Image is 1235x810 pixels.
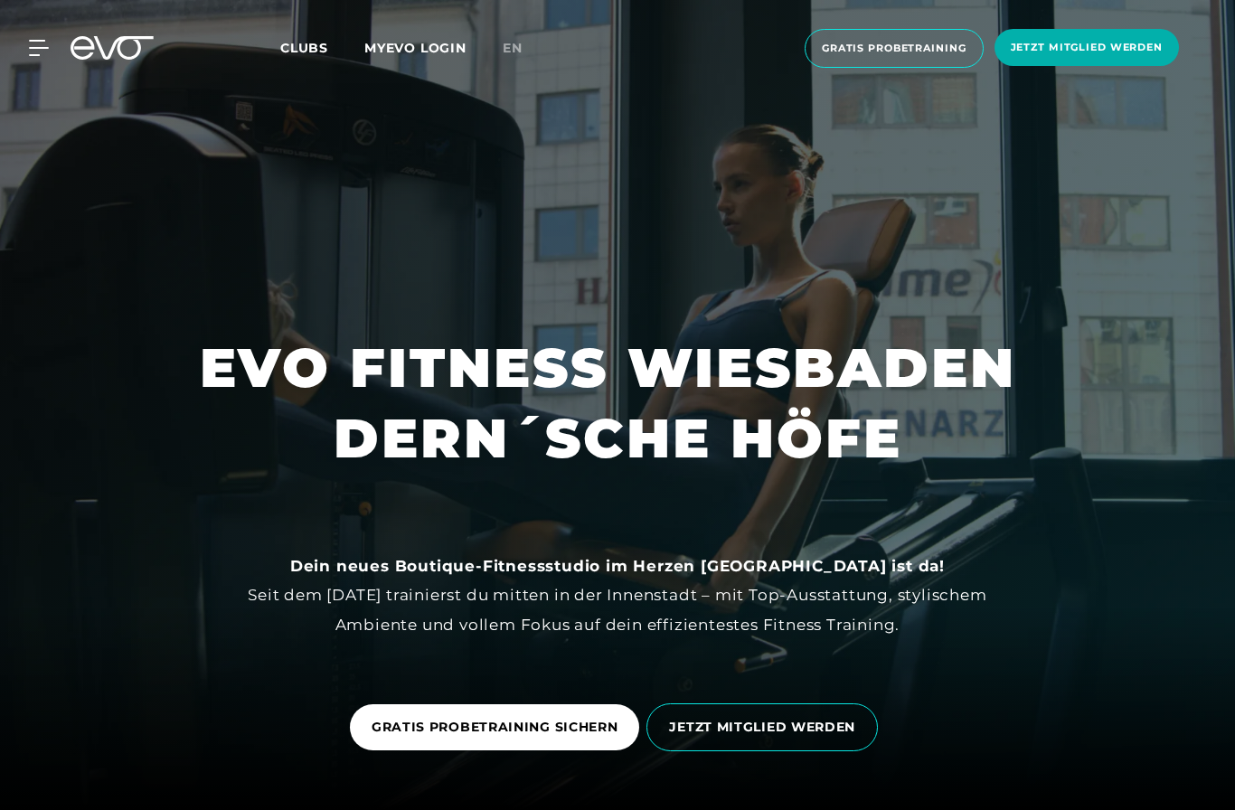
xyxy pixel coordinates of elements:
span: en [503,40,523,56]
div: Seit dem [DATE] trainierst du mitten in der Innenstadt – mit Top-Ausstattung, stylischem Ambiente... [211,551,1024,639]
span: Clubs [280,40,328,56]
span: Jetzt Mitglied werden [1011,40,1163,55]
a: GRATIS PROBETRAINING SICHERN [350,704,640,750]
h1: EVO FITNESS WIESBADEN DERN´SCHE HÖFE [200,333,1035,474]
span: GRATIS PROBETRAINING SICHERN [372,718,618,737]
a: MYEVO LOGIN [364,40,467,56]
a: Gratis Probetraining [799,29,989,68]
strong: Dein neues Boutique-Fitnessstudio im Herzen [GEOGRAPHIC_DATA] ist da! [290,557,945,575]
a: en [503,38,544,59]
span: JETZT MITGLIED WERDEN [669,718,855,737]
a: Clubs [280,39,364,56]
a: JETZT MITGLIED WERDEN [646,690,885,765]
span: Gratis Probetraining [822,41,966,56]
a: Jetzt Mitglied werden [989,29,1184,68]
